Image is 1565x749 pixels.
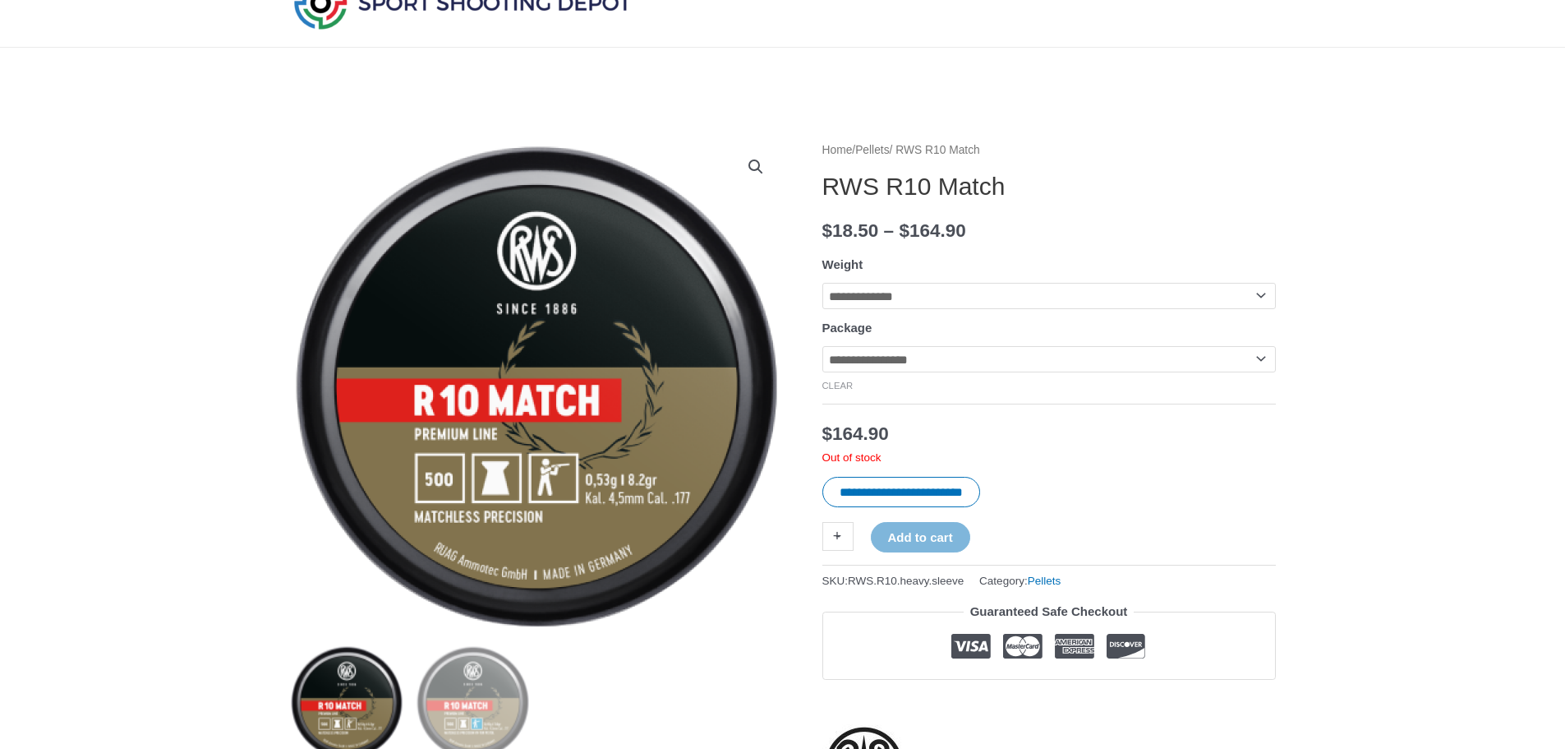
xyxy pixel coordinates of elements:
[871,522,970,553] button: Add to cart
[822,522,854,551] a: +
[741,152,771,182] a: View full-screen image gallery
[979,571,1061,591] span: Category:
[848,575,964,587] span: RWS.R10.heavy.sleeve
[290,140,783,633] img: RWS R10 Match
[822,172,1276,201] h1: RWS R10 Match
[822,321,872,335] label: Package
[899,220,965,241] bdi: 164.90
[884,220,895,241] span: –
[822,692,1276,712] iframe: Customer reviews powered by Trustpilot
[822,257,863,271] label: Weight
[822,220,879,241] bdi: 18.50
[899,220,909,241] span: $
[822,381,854,391] a: Clear options
[822,140,1276,161] nav: Breadcrumb
[822,423,833,444] span: $
[822,451,1276,465] p: Out of stock
[822,220,833,241] span: $
[822,423,889,444] bdi: 164.90
[822,571,964,591] span: SKU:
[1028,575,1061,587] a: Pellets
[855,144,889,156] a: Pellets
[964,600,1135,623] legend: Guaranteed Safe Checkout
[822,144,853,156] a: Home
